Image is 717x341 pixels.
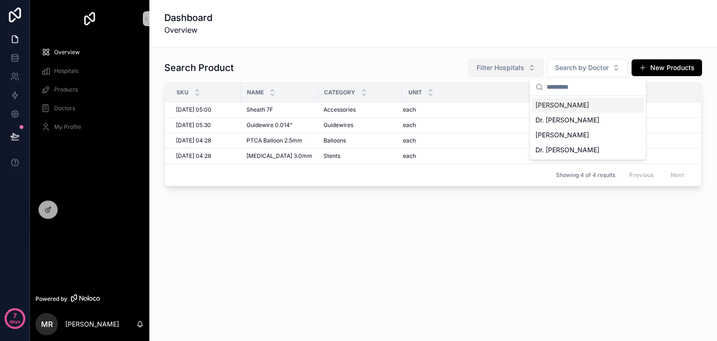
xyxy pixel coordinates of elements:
span: each [403,106,416,114]
p: days [9,315,21,328]
a: My Profile [35,119,144,135]
span: MR [41,319,53,330]
span: Unit [408,89,422,96]
a: [DATE] 04:28 [176,137,235,144]
a: Stents [323,152,397,160]
a: [MEDICAL_DATA] 3.0mm [246,152,312,160]
a: [DATE] 05:30 [176,121,235,129]
a: PTCA Balloon 2.5mm [246,137,312,144]
span: Filter Hospitals [477,63,524,72]
p: [PERSON_NAME] [65,320,119,329]
span: [DATE] 05:00 [176,106,211,114]
span: [PERSON_NAME] [535,100,589,110]
a: each [403,137,689,144]
a: [DATE] 05:00 [176,106,235,114]
a: each [403,152,689,160]
span: Hospitals [54,67,78,75]
span: each [403,152,416,160]
span: Balloons [323,137,346,144]
a: Powered by [30,290,149,307]
a: each [403,121,689,129]
div: scrollable content [30,37,149,148]
span: each [403,137,416,144]
span: Sku [176,89,189,96]
span: Overview [54,49,80,56]
a: Hospitals [35,63,144,79]
span: [DATE] 05:30 [176,121,211,129]
a: Accessories [323,106,397,114]
h1: Search Product [164,61,234,74]
span: Powered by [35,295,67,303]
span: Dr. [PERSON_NAME] [535,145,599,155]
span: PTCA Balloon 2.5mm [246,137,302,144]
span: [PERSON_NAME] [535,130,589,140]
span: Search by Doctor [555,63,609,72]
a: Guidewires [323,121,397,129]
a: Doctors [35,100,144,117]
span: Showing 4 of 4 results [556,171,615,179]
span: Name [247,89,264,96]
button: Select Button [469,59,543,77]
span: each [403,121,416,129]
a: Products [35,81,144,98]
h1: Dashboard [164,11,212,24]
span: Overview [164,24,212,36]
a: Sheath 7F [246,106,312,114]
span: Guidewires [323,121,353,129]
a: Overview [35,44,144,61]
p: 7 [13,311,17,320]
span: Sheath 7F [246,106,273,114]
a: Guidewire 0.014" [246,121,312,129]
a: Balloons [323,137,397,144]
span: [DATE] 04:28 [176,137,211,144]
span: [DATE] 04:28 [176,152,211,160]
img: App logo [82,11,97,26]
span: Stents [323,152,340,160]
span: Dr. [PERSON_NAME] [535,115,599,125]
a: [DATE] 04:28 [176,152,235,160]
span: My Profile [54,123,81,131]
span: Category [324,89,355,96]
span: Accessories [323,106,356,114]
button: Select Button [547,59,628,77]
span: Products [54,86,78,93]
span: Guidewire 0.014" [246,121,293,129]
button: New Products [632,59,702,76]
div: Suggestions [530,96,646,159]
a: each [403,106,689,114]
span: Doctors [54,105,75,112]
